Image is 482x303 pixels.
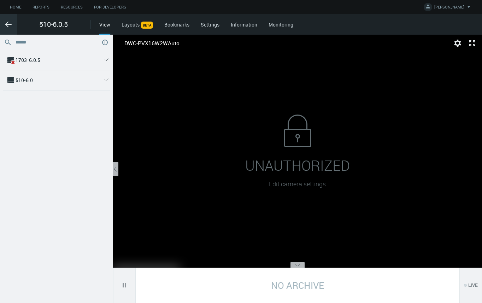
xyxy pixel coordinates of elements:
nx-search-highlight: 510-6.0 [16,77,33,83]
div: View [99,21,110,35]
span: LIVE [468,282,478,289]
a: Home [4,3,27,12]
a: Resources [55,3,88,12]
span: DWC-PVX16W2W [122,37,451,49]
span: Auto [168,39,180,47]
div: 172.20.55.183 [3,53,110,67]
span: 510-6.0.5 [39,19,68,30]
a: LayoutsBETA [122,21,153,28]
span: [PERSON_NAME] [434,4,464,12]
a: Edit camera settings [180,180,416,188]
a: Information [231,21,257,28]
span: UNAUTHORIZED [245,157,350,174]
span: BETA [141,22,153,29]
a: For Developers [88,3,132,12]
div: 172.20.20.128 [3,73,110,87]
a: Bookmarks [164,21,189,28]
span: No Archive [271,279,324,292]
a: Settings [201,21,219,28]
a: Monitoring [269,21,293,28]
nx-search-highlight: 1703_6.0.5 [16,57,40,63]
a: Reports [27,3,55,12]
